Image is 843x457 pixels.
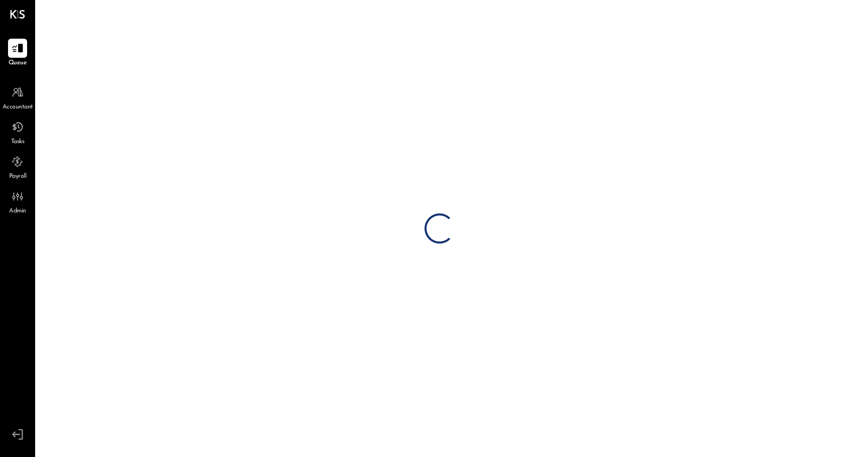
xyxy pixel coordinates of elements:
[1,187,35,216] a: Admin
[1,39,35,68] a: Queue
[1,83,35,112] a: Accountant
[9,59,27,68] span: Queue
[3,103,33,112] span: Accountant
[1,118,35,147] a: Tasks
[11,138,25,147] span: Tasks
[9,207,26,216] span: Admin
[1,152,35,181] a: Payroll
[9,172,27,181] span: Payroll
